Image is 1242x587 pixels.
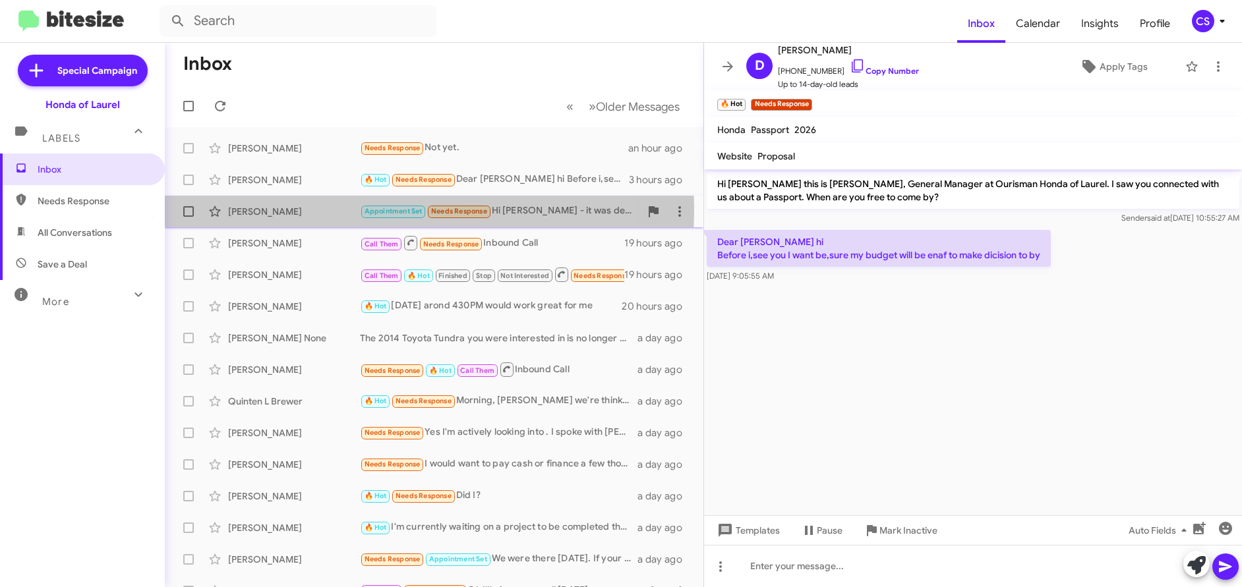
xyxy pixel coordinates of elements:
span: Passport [751,124,789,136]
input: Search [160,5,436,37]
div: Honda of Laurel [45,98,120,111]
div: [PERSON_NAME] [228,458,360,471]
span: Mark Inactive [879,518,937,542]
div: I'm currently waiting on a project to be completed then I can visit. I will check in with [PERSON... [360,520,637,535]
span: Labels [42,132,80,144]
span: Needs Response [423,240,479,248]
span: 🔥 Hot [365,491,387,500]
div: Inbound Call [360,266,624,283]
div: a day ago [637,489,693,503]
span: 🔥 Hot [365,175,387,184]
div: Quinten L Brewer [228,395,360,408]
span: « [566,98,574,115]
span: Proposal [757,150,795,162]
div: a day ago [637,426,693,439]
div: an hour ago [628,142,693,155]
div: [PERSON_NAME] [228,205,360,218]
button: Auto Fields [1118,518,1202,542]
div: a day ago [637,553,693,566]
div: a day ago [637,363,693,376]
div: 19 hours ago [624,237,693,250]
div: [DATE] arond 430PM would work great for me [360,298,622,314]
span: Call Them [460,366,494,375]
span: Appointment Set [365,207,423,215]
span: 🔥 Hot [365,523,387,532]
div: [PERSON_NAME] [228,489,360,503]
div: [PERSON_NAME] None [228,331,360,345]
button: Previous [558,93,581,120]
div: Hi [PERSON_NAME] - it was definitely helpful! I have narrowed it down to one of the cars and am t... [360,204,640,219]
span: Needs Response [396,175,452,184]
span: More [42,296,69,308]
div: Morning, [PERSON_NAME] we're thinking of headed up there later this afternoon [360,393,637,408]
div: The 2014 Toyota Tundra you were interested in is no longer available, but if you’re still searchi... [360,331,637,345]
span: Appointment Set [429,555,487,563]
div: a day ago [637,331,693,345]
span: Needs Response [431,207,487,215]
p: Hi [PERSON_NAME] this is [PERSON_NAME], General Manager at Ourisman Honda of Laurel. I saw you co... [707,172,1239,209]
span: [PHONE_NUMBER] [778,58,919,78]
span: Needs Response [365,555,421,563]
span: Sender [DATE] 10:55:27 AM [1121,213,1239,223]
div: Did I? [360,488,637,503]
span: Call Them [365,240,399,248]
a: Special Campaign [18,55,148,86]
div: [PERSON_NAME] [228,142,360,155]
span: » [589,98,596,115]
button: Apply Tags [1048,55,1179,78]
div: a day ago [637,458,693,471]
div: [PERSON_NAME] [228,363,360,376]
span: D [755,55,765,76]
span: Needs Response [38,194,150,208]
span: 🔥 Hot [429,366,452,375]
span: [DATE] 9:05:55 AM [707,271,774,281]
div: Inbound Call [360,235,624,251]
div: [PERSON_NAME] [228,173,360,186]
span: Needs Response [396,397,452,405]
span: Honda [717,124,746,136]
div: a day ago [637,521,693,534]
div: [PERSON_NAME] [228,521,360,534]
div: [PERSON_NAME] [228,237,360,250]
button: Pause [790,518,853,542]
span: 🔥 Hot [365,302,387,310]
span: Needs Response [365,460,421,468]
span: Needs Response [365,428,421,437]
span: Insights [1071,5,1129,43]
span: 2026 [794,124,816,136]
span: Calendar [1005,5,1071,43]
span: Pause [817,518,843,542]
button: CS [1181,10,1227,32]
div: I would want to pay cash or finance a few thousand. I love these xB even though not fancy lookers... [360,457,637,472]
div: [PERSON_NAME] [228,268,360,281]
span: Not Interested [500,271,549,280]
div: [PERSON_NAME] [228,426,360,439]
div: Inbound Call [360,361,637,377]
div: 19 hours ago [624,268,693,281]
a: Inbox [957,5,1005,43]
div: [PERSON_NAME] [228,300,360,313]
small: Needs Response [751,99,812,111]
span: Finished [438,271,467,280]
span: Inbox [38,163,150,176]
span: Needs Response [365,366,421,375]
span: Apply Tags [1100,55,1148,78]
h1: Inbox [183,53,232,74]
div: Yes I'm actively looking into . I spoke with [PERSON_NAME] and he might spoke with you . Do you h... [360,425,637,440]
div: We were there [DATE]. If your pricing department is willing to meet my out the door price, I am s... [360,551,637,567]
div: a day ago [637,395,693,408]
div: [PERSON_NAME] [228,553,360,566]
p: Dear [PERSON_NAME] hi Before i,see you I want be,sure my budget will be enaf to make dicision to by [707,230,1051,267]
span: 🔥 Hot [407,271,430,280]
div: Not yet. [360,140,628,155]
div: 20 hours ago [622,300,693,313]
span: Auto Fields [1129,518,1192,542]
div: CS [1192,10,1214,32]
div: 3 hours ago [629,173,693,186]
span: Needs Response [396,491,452,500]
a: Copy Number [850,66,919,76]
button: Templates [704,518,790,542]
a: Profile [1129,5,1181,43]
span: Templates [715,518,780,542]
